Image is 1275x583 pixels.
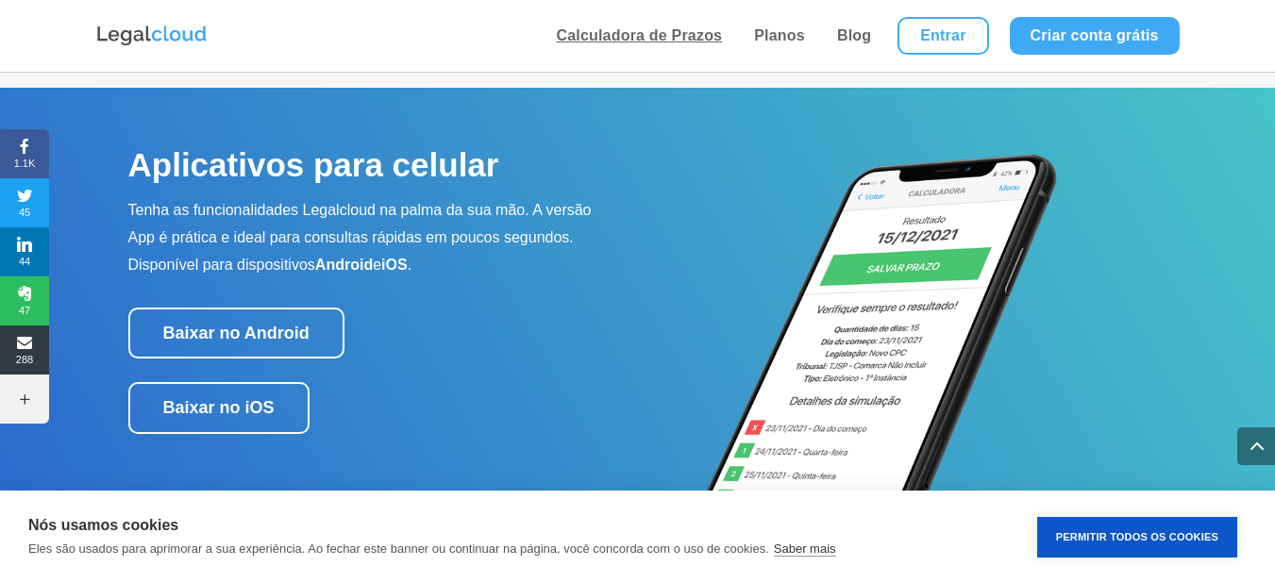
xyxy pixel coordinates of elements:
[128,382,310,434] a: Baixar no iOS
[898,17,988,55] a: Entrar
[774,541,836,557] a: Saber mais
[381,257,408,273] strong: iOS
[28,517,178,533] strong: Nós usamos cookies
[1037,517,1237,558] button: Permitir Todos os Cookies
[315,257,373,273] strong: Android
[1010,17,1180,55] a: Criar conta grátis
[128,142,610,197] h2: Aplicativos para celular
[95,24,209,48] img: Logo da Legalcloud
[128,308,344,359] a: Baixar no Android
[128,197,610,278] p: Tenha as funcionalidades Legalcloud na palma da sua mão. A versão App é prática e ideal para cons...
[28,541,769,556] p: Eles são usados para aprimorar a sua experiência. Ao fechar este banner ou continuar na página, v...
